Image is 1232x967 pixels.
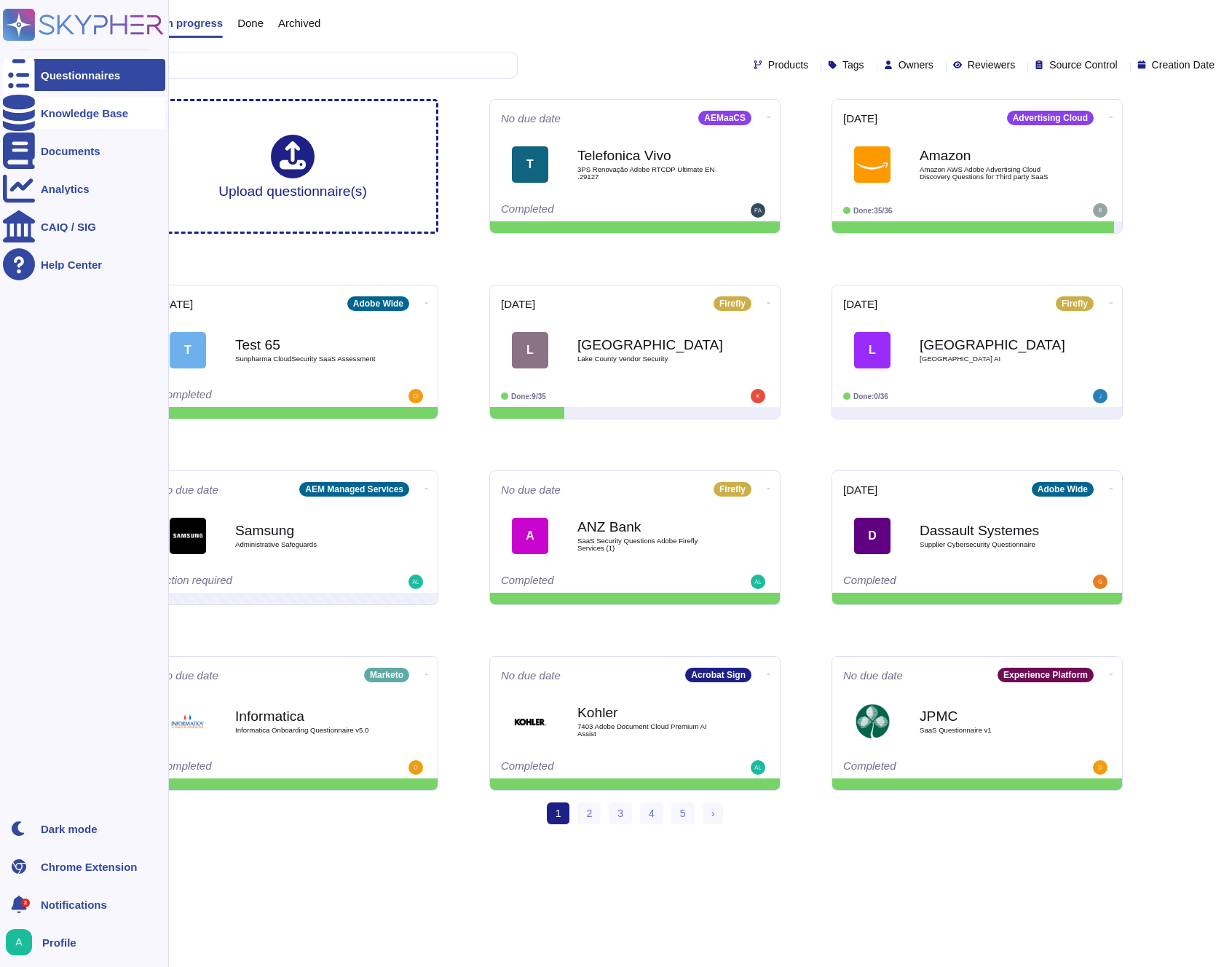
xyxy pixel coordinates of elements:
[41,108,128,119] div: Knowledge Base
[751,760,765,775] img: user
[842,60,864,70] span: Tags
[170,703,206,740] img: Logo
[577,802,601,824] a: 2
[920,149,1065,162] b: Amazon
[998,668,1094,682] div: Experience Platform
[41,899,107,910] span: Notifications
[920,355,1065,363] span: [GEOGRAPHIC_DATA] AI
[159,670,218,681] span: No due date
[714,482,751,497] div: Firefly
[3,59,165,91] a: Questionnaires
[1093,575,1107,589] img: user
[577,166,723,180] span: 3PS Renovação Adobe RTCDP Ultimate EN .29127
[843,670,903,681] span: No due date
[711,808,715,819] span: ›
[218,135,367,198] div: Upload questionnaire(s)
[501,484,561,495] span: No due date
[278,17,320,28] span: Archived
[235,541,381,548] span: Administrative Safeguards
[685,668,751,682] div: Acrobat Sign
[512,146,548,183] div: T
[511,392,546,400] span: Done: 9/35
[3,173,165,205] a: Analytics
[968,60,1015,70] span: Reviewers
[235,355,381,363] span: Sunpharma CloudSecurity SaaS Assessment
[1056,296,1094,311] div: Firefly
[41,70,120,81] div: Questionnaires
[751,389,765,403] img: user
[920,541,1065,548] span: Supplier Cybersecurity Questionnaire
[609,802,632,824] a: 3
[159,299,193,309] span: [DATE]
[159,389,337,403] div: Completed
[899,60,933,70] span: Owners
[512,332,548,368] div: L
[640,802,663,824] a: 4
[577,723,723,737] span: 7403 Adobe Document Cloud Premium AI Assist
[408,575,423,589] img: user
[843,760,1022,775] div: Completed
[163,17,223,28] span: In progress
[512,703,548,740] img: Logo
[843,113,877,124] span: [DATE]
[920,338,1065,352] b: [GEOGRAPHIC_DATA]
[21,899,30,907] div: 2
[501,299,535,309] span: [DATE]
[3,210,165,242] a: CAIQ / SIG
[235,727,381,734] span: Informatica Onboarding Questionnaire v5.0
[577,355,723,363] span: Lake County Vendor Security
[364,668,409,682] div: Marketo
[854,146,891,183] img: Logo
[920,166,1065,180] span: Amazon AWS Adobe Advertising Cloud Discovery Questions for Third party SaaS
[768,60,808,70] span: Products
[751,575,765,589] img: user
[577,520,723,534] b: ANZ Bank
[501,203,679,218] div: Completed
[920,727,1065,734] span: SaaS Questionnaire v1
[853,392,888,400] span: Done: 0/36
[170,332,206,368] div: T
[3,248,165,280] a: Help Center
[41,221,96,232] div: CAIQ / SIG
[3,850,165,883] a: Chrome Extension
[3,97,165,129] a: Knowledge Base
[920,524,1065,537] b: Dassault Systemes
[577,149,723,162] b: Telefonica Vivo
[6,929,32,955] img: user
[408,760,423,775] img: user
[1049,60,1117,70] span: Source Control
[501,113,561,124] span: No due date
[42,937,76,948] span: Profile
[299,482,409,497] div: AEM Managed Services
[920,709,1065,723] b: JPMC
[41,259,102,270] div: Help Center
[159,484,218,495] span: No due date
[1093,760,1107,775] img: user
[41,146,100,157] div: Documents
[512,518,548,554] div: A
[41,861,138,872] div: Chrome Extension
[843,299,877,309] span: [DATE]
[235,338,381,352] b: Test 65
[58,52,517,78] input: Search by keywords
[547,802,570,824] span: 1
[237,17,264,28] span: Done
[235,709,381,723] b: Informatica
[3,926,42,958] button: user
[843,484,877,495] span: [DATE]
[501,575,679,589] div: Completed
[1032,482,1094,497] div: Adobe Wide
[159,760,337,775] div: Completed
[3,135,165,167] a: Documents
[41,824,98,834] div: Dark mode
[577,537,723,551] span: SaaS Security Questions Adobe Firefly Services (1)
[698,111,751,125] div: AEMaaCS
[501,670,561,681] span: No due date
[1093,203,1107,218] img: user
[854,703,891,740] img: Logo
[714,296,751,311] div: Firefly
[170,518,206,554] img: Logo
[1093,389,1107,403] img: user
[577,706,723,719] b: Kohler
[751,203,765,218] img: user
